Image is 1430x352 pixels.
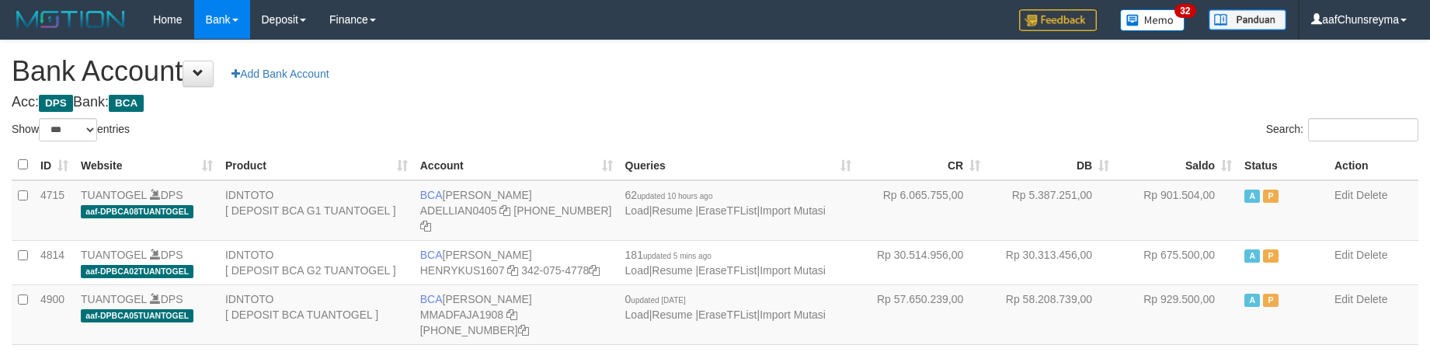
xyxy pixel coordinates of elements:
[652,204,692,217] a: Resume
[414,284,619,344] td: [PERSON_NAME] [PHONE_NUMBER]
[625,189,826,217] span: | | |
[1174,4,1195,18] span: 32
[619,150,858,180] th: Queries: activate to sort column ascending
[1334,189,1353,201] a: Edit
[219,240,414,284] td: IDNTOTO [ DEPOSIT BCA G2 TUANTOGEL ]
[1263,294,1279,307] span: Paused
[858,180,986,241] td: Rp 6.065.755,00
[858,240,986,284] td: Rp 30.514.956,00
[643,252,712,260] span: updated 5 mins ago
[12,95,1418,110] h4: Acc: Bank:
[986,284,1115,344] td: Rp 58.208.739,00
[518,324,529,336] a: Copy 4062282031 to clipboard
[631,296,685,305] span: updated [DATE]
[81,265,193,278] span: aaf-DPBCA02TUANTOGEL
[1356,293,1387,305] a: Delete
[1334,293,1353,305] a: Edit
[420,220,431,232] a: Copy 5655032115 to clipboard
[34,180,75,241] td: 4715
[81,205,193,218] span: aaf-DPBCA08TUANTOGEL
[1244,190,1260,203] span: Active
[698,264,757,277] a: EraseTFList
[12,8,130,31] img: MOTION_logo.png
[81,249,147,261] a: TUANTOGEL
[858,150,986,180] th: CR: activate to sort column ascending
[39,118,97,141] select: Showentries
[698,204,757,217] a: EraseTFList
[420,249,443,261] span: BCA
[760,264,826,277] a: Import Mutasi
[81,293,147,305] a: TUANTOGEL
[414,240,619,284] td: [PERSON_NAME] 342-075-4778
[1238,150,1328,180] th: Status
[420,293,443,305] span: BCA
[12,56,1418,87] h1: Bank Account
[1115,240,1238,284] td: Rp 675.500,00
[1019,9,1097,31] img: Feedback.jpg
[109,95,144,112] span: BCA
[507,264,518,277] a: Copy HENRYKUS1607 to clipboard
[1356,189,1387,201] a: Delete
[414,180,619,241] td: [PERSON_NAME] [PHONE_NUMBER]
[1120,9,1185,31] img: Button%20Memo.svg
[625,308,649,321] a: Load
[34,240,75,284] td: 4814
[1209,9,1286,30] img: panduan.png
[1263,249,1279,263] span: Paused
[625,249,712,261] span: 181
[420,308,503,321] a: MMADFAJA1908
[625,293,686,305] span: 0
[1115,180,1238,241] td: Rp 901.504,00
[221,61,339,87] a: Add Bank Account
[1328,150,1418,180] th: Action
[1244,294,1260,307] span: Active
[625,293,826,321] span: | | |
[219,180,414,241] td: IDNTOTO [ DEPOSIT BCA G1 TUANTOGEL ]
[34,150,75,180] th: ID: activate to sort column ascending
[12,118,130,141] label: Show entries
[637,192,712,200] span: updated 10 hours ago
[1266,118,1418,141] label: Search:
[75,150,219,180] th: Website: activate to sort column ascending
[34,284,75,344] td: 4900
[986,240,1115,284] td: Rp 30.313.456,00
[1263,190,1279,203] span: Paused
[1115,150,1238,180] th: Saldo: activate to sort column ascending
[625,204,649,217] a: Load
[1308,118,1418,141] input: Search:
[420,204,497,217] a: ADELLIAN0405
[589,264,600,277] a: Copy 3420754778 to clipboard
[625,189,713,201] span: 62
[75,284,219,344] td: DPS
[420,189,443,201] span: BCA
[75,240,219,284] td: DPS
[986,180,1115,241] td: Rp 5.387.251,00
[698,308,757,321] a: EraseTFList
[986,150,1115,180] th: DB: activate to sort column ascending
[760,308,826,321] a: Import Mutasi
[81,309,193,322] span: aaf-DPBCA05TUANTOGEL
[625,249,826,277] span: | | |
[414,150,619,180] th: Account: activate to sort column ascending
[1244,249,1260,263] span: Active
[1334,249,1353,261] a: Edit
[506,308,517,321] a: Copy MMADFAJA1908 to clipboard
[652,264,692,277] a: Resume
[75,180,219,241] td: DPS
[1115,284,1238,344] td: Rp 929.500,00
[219,284,414,344] td: IDNTOTO [ DEPOSIT BCA TUANTOGEL ]
[219,150,414,180] th: Product: activate to sort column ascending
[81,189,147,201] a: TUANTOGEL
[39,95,73,112] span: DPS
[858,284,986,344] td: Rp 57.650.239,00
[499,204,510,217] a: Copy ADELLIAN0405 to clipboard
[420,264,505,277] a: HENRYKUS1607
[625,264,649,277] a: Load
[1356,249,1387,261] a: Delete
[760,204,826,217] a: Import Mutasi
[652,308,692,321] a: Resume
